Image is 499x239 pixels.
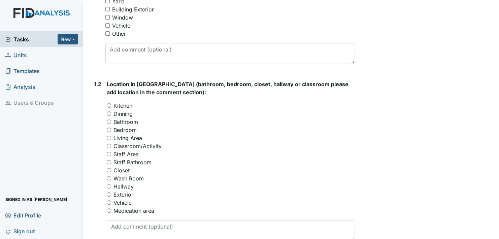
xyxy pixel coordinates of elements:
label: Wash Room [113,174,144,182]
span: Sign out [5,226,35,236]
label: Closet [113,166,130,174]
label: Kitchen [113,102,132,110]
label: Vehicle [113,199,132,207]
label: 1.2 [94,80,101,88]
label: Medication area [113,207,154,215]
input: Vehicle [107,200,111,205]
div: Building Exterior [112,5,154,13]
span: Analysis [5,81,35,92]
span: Units [5,50,27,60]
input: Dinning [107,111,111,116]
span: Templates [5,66,40,76]
label: Staff Bathroom [113,158,152,166]
a: Tasks [5,35,58,43]
label: Dinning [113,110,133,118]
div: Other [112,30,126,38]
input: Bathroom [107,119,111,124]
span: Edit Profile [5,210,41,220]
label: Living Area [113,134,142,142]
button: New [58,34,78,44]
input: Building Exterior [105,7,110,11]
label: Exterior [113,191,133,199]
input: Living Area [107,136,111,140]
input: Staff Bathroom [107,160,111,164]
input: Window [105,15,110,20]
div: Vehicle [112,22,130,30]
label: Bedroom [113,126,137,134]
input: Hallway [107,184,111,189]
span: Location in [GEOGRAPHIC_DATA] (bathroom, bedroom, closet, hallway or classroom please add locatio... [107,81,348,96]
label: Hallway [113,182,134,191]
input: Staff Area [107,152,111,156]
input: Medication area [107,208,111,213]
input: Other [105,31,110,36]
label: Bathroom [113,118,138,126]
input: Closet [107,168,111,172]
input: Vehicle [105,23,110,28]
input: Classroom/Activity [107,144,111,148]
div: Window [112,13,133,22]
input: Kitchen [107,103,111,108]
input: Wash Room [107,176,111,180]
input: Exterior [107,192,111,197]
span: Signed in as [PERSON_NAME] [5,194,67,205]
input: Bedroom [107,128,111,132]
label: Staff Area [113,150,139,158]
label: Classroom/Activity [113,142,162,150]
